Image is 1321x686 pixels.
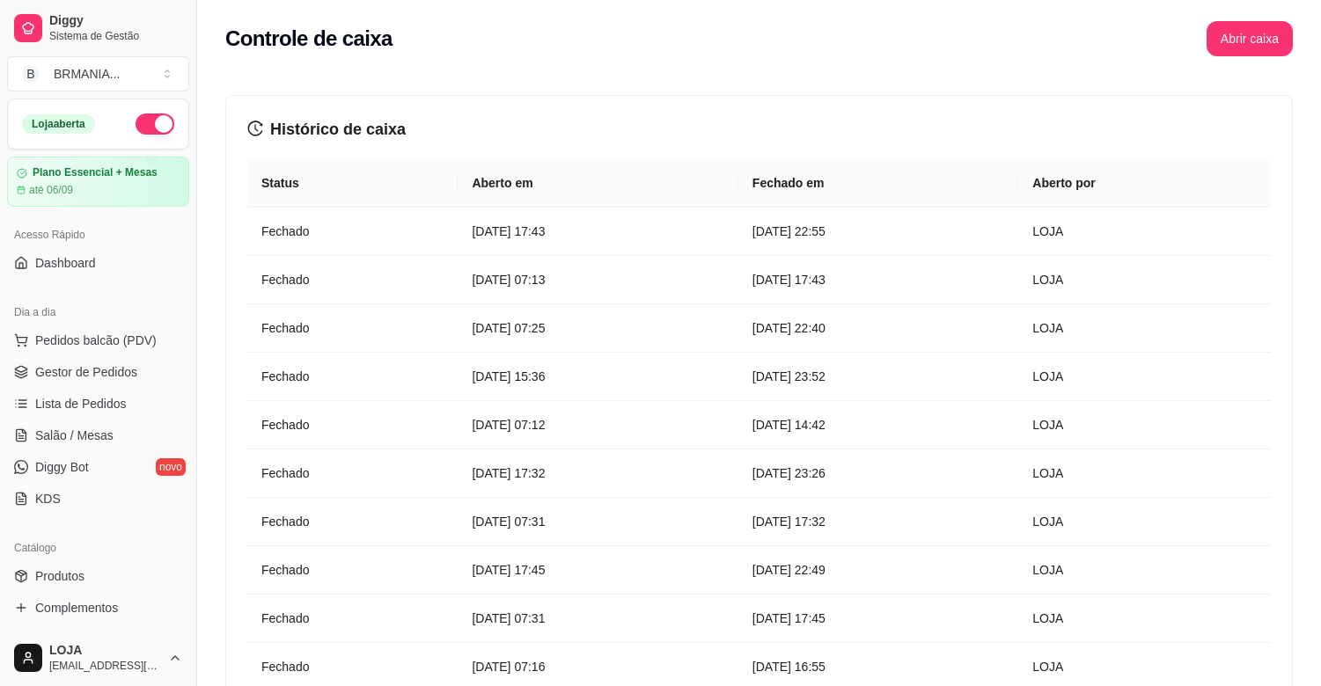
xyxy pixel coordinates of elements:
[35,254,96,272] span: Dashboard
[261,367,444,386] article: Fechado
[7,534,189,562] div: Catálogo
[261,560,444,580] article: Fechado
[35,490,61,507] span: KDS
[1018,401,1271,449] td: LOJA
[752,609,1004,628] article: [DATE] 17:45
[7,326,189,354] button: Pedidos balcão (PDV)
[1018,159,1271,208] th: Aberto por
[7,637,189,679] button: LOJA[EMAIL_ADDRESS][DOMAIN_NAME]
[752,463,1004,483] article: [DATE] 23:26
[752,270,1004,289] article: [DATE] 17:43
[33,166,158,179] article: Plano Essencial + Mesas
[35,363,137,381] span: Gestor de Pedidos
[261,512,444,531] article: Fechado
[261,463,444,483] article: Fechado
[1018,449,1271,498] td: LOJA
[7,7,189,49] a: DiggySistema de Gestão
[261,222,444,241] article: Fechado
[1018,256,1271,304] td: LOJA
[472,222,723,241] article: [DATE] 17:43
[472,367,723,386] article: [DATE] 15:36
[261,657,444,676] article: Fechado
[7,562,189,590] a: Produtos
[458,159,738,208] th: Aberto em
[261,318,444,338] article: Fechado
[247,117,1271,142] h3: Histórico de caixa
[7,594,189,622] a: Complementos
[752,657,1004,676] article: [DATE] 16:55
[472,270,723,289] article: [DATE] 07:13
[49,659,161,673] span: [EMAIL_ADDRESS][DOMAIN_NAME]
[472,609,723,628] article: [DATE] 07:31
[7,453,189,481] a: Diggy Botnovo
[472,657,723,676] article: [DATE] 07:16
[7,485,189,513] a: KDS
[35,395,127,412] span: Lista de Pedidos
[49,643,161,659] span: LOJA
[752,415,1004,434] article: [DATE] 14:42
[35,427,114,444] span: Salão / Mesas
[7,249,189,277] a: Dashboard
[261,609,444,628] article: Fechado
[7,358,189,386] a: Gestor de Pedidos
[1018,546,1271,595] td: LOJA
[472,512,723,531] article: [DATE] 07:31
[22,114,95,134] div: Loja aberta
[261,415,444,434] article: Fechado
[29,183,73,197] article: até 06/09
[1018,498,1271,546] td: LOJA
[7,221,189,249] div: Acesso Rápido
[7,421,189,449] a: Salão / Mesas
[1018,595,1271,643] td: LOJA
[752,222,1004,241] article: [DATE] 22:55
[49,13,182,29] span: Diggy
[752,318,1004,338] article: [DATE] 22:40
[35,599,118,617] span: Complementos
[7,157,189,207] a: Plano Essencial + Mesasaté 06/09
[472,560,723,580] article: [DATE] 17:45
[35,458,89,476] span: Diggy Bot
[247,120,263,136] span: history
[225,25,393,53] h2: Controle de caixa
[35,332,157,349] span: Pedidos balcão (PDV)
[1018,353,1271,401] td: LOJA
[1018,208,1271,256] td: LOJA
[49,29,182,43] span: Sistema de Gestão
[1207,21,1293,56] button: Abrir caixa
[35,567,84,585] span: Produtos
[247,159,458,208] th: Status
[752,560,1004,580] article: [DATE] 22:49
[22,65,40,83] span: B
[752,512,1004,531] article: [DATE] 17:32
[738,159,1018,208] th: Fechado em
[752,367,1004,386] article: [DATE] 23:52
[261,270,444,289] article: Fechado
[7,298,189,326] div: Dia a dia
[472,463,723,483] article: [DATE] 17:32
[54,65,120,83] div: BRMANIA ...
[1018,304,1271,353] td: LOJA
[472,318,723,338] article: [DATE] 07:25
[7,56,189,91] button: Select a team
[472,415,723,434] article: [DATE] 07:12
[7,390,189,418] a: Lista de Pedidos
[136,113,174,135] button: Alterar Status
